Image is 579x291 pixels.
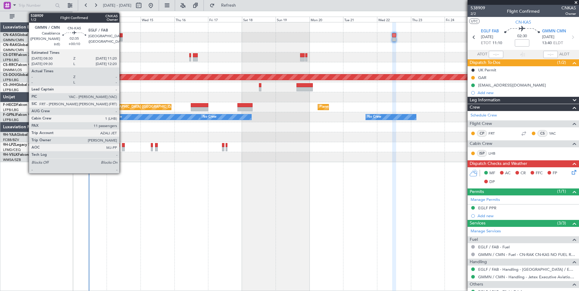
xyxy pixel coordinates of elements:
[478,244,510,250] a: EGLF / FAB - Fuel
[471,197,500,203] a: Manage Permits
[542,28,566,34] span: GMMN CMN
[561,11,576,16] span: Owner
[561,5,576,11] span: CNKAS
[141,17,174,22] div: Wed 15
[3,78,19,82] a: LFPB/LBG
[471,113,497,119] a: Schedule Crew
[470,120,492,127] span: Flight Crew
[3,103,33,107] a: F-HECDFalcon 7X
[3,43,17,47] span: CN-RAK
[470,160,527,167] span: Dispatch Checks and Weather
[542,40,552,46] span: 13:40
[319,103,415,112] div: Planned Maint [GEOGRAPHIC_DATA] ([GEOGRAPHIC_DATA])
[470,236,478,243] span: Fuel
[478,83,546,88] div: [EMAIL_ADDRESS][DOMAIN_NAME]
[515,19,531,25] span: CN-KAS
[478,213,576,218] div: Add new
[309,17,343,22] div: Mon 20
[3,63,39,67] a: CS-RRCFalcon 900LX
[492,40,502,46] span: 11:10
[207,1,243,10] button: Refresh
[557,59,566,66] span: (1/2)
[478,274,576,280] a: GMMN / CMN - Handling - Jetex Executive Aviation [GEOGRAPHIC_DATA] GMMN / CMN
[3,58,19,62] a: LFPB/LBG
[488,151,502,156] a: LHB
[216,3,241,8] span: Refresh
[3,113,39,117] a: F-GPNJFalcon 900EX
[208,17,242,22] div: Fri 17
[3,38,24,42] a: GMMN/CMN
[481,28,499,34] span: EGLF FAB
[3,68,22,72] a: DNMM/LOS
[445,17,478,22] div: Fri 24
[559,51,569,57] span: ALDT
[478,252,576,257] a: GMMN / CMN - Fuel - CN-RAK CN-KAS NO FUEL REQUIRED GMMN / CMN
[553,170,557,176] span: FP
[3,73,17,77] span: CS-DOU
[3,138,19,142] a: FCBB/BZV
[477,51,487,57] span: ATOT
[3,63,16,67] span: CS-RRC
[470,59,500,66] span: Dispatch To-Dos
[557,188,566,195] span: (1/1)
[469,18,480,24] button: UTC
[517,33,527,39] span: 02:30
[3,143,35,147] a: 9H-LPZLegacy 500
[542,34,554,40] span: [DATE]
[16,15,64,19] span: All Aircraft
[3,53,16,57] span: CS-DTR
[3,83,16,87] span: CS-JHH
[3,153,18,157] span: 9H-VSLK
[505,170,511,176] span: AC
[7,12,66,21] button: All Aircraft
[3,33,38,37] a: CN-KASGlobal 5000
[470,220,485,227] span: Services
[489,51,503,58] input: --:--
[470,140,492,147] span: Cabin Crew
[108,113,122,122] div: No Crew
[3,158,21,162] a: WMSA/SZB
[481,40,491,46] span: ETOT
[470,259,487,266] span: Handling
[481,34,493,40] span: [DATE]
[538,130,548,137] div: CS
[477,130,487,137] div: CP
[557,220,566,226] span: (3/3)
[242,17,276,22] div: Sat 18
[367,113,381,122] div: No Crew
[276,17,309,22] div: Sun 19
[411,17,445,22] div: Thu 23
[478,75,486,80] div: GAR
[3,143,15,147] span: 9H-LPZ
[3,73,38,77] a: CS-DOUGlobal 6500
[489,179,495,185] span: DP
[3,118,19,122] a: LFPB/LBG
[3,53,37,57] a: CS-DTRFalcon 2000
[73,12,84,17] div: [DATE]
[470,188,484,195] span: Permits
[83,103,178,112] div: Planned Maint [GEOGRAPHIC_DATA] ([GEOGRAPHIC_DATA])
[3,83,37,87] a: CS-JHHGlobal 6000
[553,40,563,46] span: ELDT
[3,48,24,52] a: GMMN/CMN
[18,1,53,10] input: Trip Number
[377,17,411,22] div: Wed 22
[471,11,485,16] span: 2/2
[3,133,17,137] span: 9H-YAA
[478,205,496,211] div: EGLF PPR
[470,281,483,288] span: Others
[3,43,38,47] a: CN-RAKGlobal 6000
[488,131,502,136] a: FRT
[174,17,208,22] div: Thu 16
[3,153,35,157] a: 9H-VSLKFalcon 7X
[3,33,17,37] span: CN-KAS
[507,8,540,15] div: Flight Confirmed
[3,88,19,92] a: LFPB/LBG
[471,228,501,234] a: Manage Services
[73,17,107,22] div: Mon 13
[3,133,37,137] a: 9H-YAAGlobal 5000
[549,131,563,136] a: YAC
[521,170,526,176] span: CR
[3,108,19,112] a: LFPB/LBG
[489,170,495,176] span: MF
